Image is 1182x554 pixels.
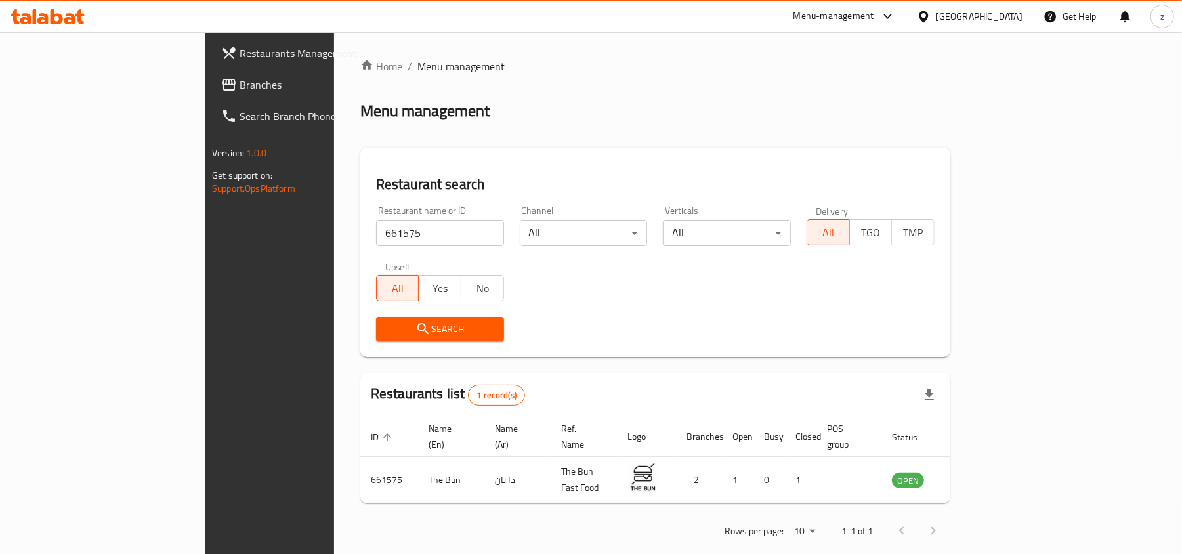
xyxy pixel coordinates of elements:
label: Upsell [385,262,410,271]
nav: breadcrumb [360,58,950,74]
th: Busy [753,417,785,457]
span: Restaurants Management [240,45,392,61]
input: Search for restaurant name or ID.. [376,220,504,246]
a: Support.OpsPlatform [212,180,295,197]
th: Open [722,417,753,457]
button: All [807,219,850,245]
a: Restaurants Management [211,37,403,69]
span: Status [892,429,935,445]
div: All [663,220,791,246]
span: Menu management [417,58,505,74]
div: Export file [914,379,945,411]
table: enhanced table [360,417,996,503]
span: TMP [897,223,929,242]
button: TMP [891,219,935,245]
div: Menu-management [793,9,874,24]
h2: Menu management [360,100,490,121]
span: Ref. Name [561,421,601,452]
th: Action [950,417,996,457]
span: All [813,223,845,242]
span: z [1160,9,1164,24]
span: 1.0.0 [246,144,266,161]
button: TGO [849,219,893,245]
button: No [461,275,504,301]
span: Branches [240,77,392,93]
td: 0 [753,457,785,503]
button: Search [376,317,504,341]
span: Get support on: [212,167,272,184]
td: 1 [785,457,816,503]
th: Branches [676,417,722,457]
p: 1-1 of 1 [841,523,873,540]
td: The Bun Fast Food [551,457,617,503]
div: Total records count [468,385,525,406]
span: No [467,279,499,298]
td: 1 [722,457,753,503]
label: Delivery [816,206,849,215]
button: Yes [418,275,461,301]
span: Version: [212,144,244,161]
span: Search Branch Phone [240,108,392,124]
th: Logo [617,417,676,457]
div: [GEOGRAPHIC_DATA] [936,9,1023,24]
li: / [408,58,412,74]
span: Name (Ar) [495,421,535,452]
span: TGO [855,223,887,242]
span: OPEN [892,473,924,488]
span: Search [387,321,494,337]
span: POS group [827,421,866,452]
div: Rows per page: [789,522,820,542]
div: All [520,220,648,246]
td: ذا بان [484,457,551,503]
td: The Bun [418,457,484,503]
td: 2 [676,457,722,503]
a: Search Branch Phone [211,100,403,132]
img: The Bun [627,461,660,494]
span: All [382,279,414,298]
h2: Restaurants list [371,384,525,406]
span: 1 record(s) [469,389,524,402]
a: Branches [211,69,403,100]
button: All [376,275,419,301]
th: Closed [785,417,816,457]
span: Name (En) [429,421,469,452]
span: ID [371,429,396,445]
h2: Restaurant search [376,175,935,194]
p: Rows per page: [725,523,784,540]
span: Yes [424,279,456,298]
